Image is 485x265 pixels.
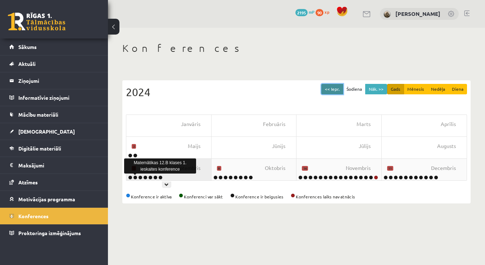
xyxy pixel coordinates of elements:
span: Konferences [18,213,49,219]
span: xp [325,9,329,15]
span: Jūnijs [272,142,285,150]
a: Aktuāli [9,55,99,72]
div: 2024 [126,84,467,100]
button: Gads [387,84,404,94]
span: Decembris [431,164,456,172]
span: Aktuāli [18,60,36,67]
button: Diena [448,84,467,94]
a: Proktoringa izmēģinājums [9,225,99,241]
legend: Maksājumi [18,157,99,174]
span: Maijs [188,142,200,150]
span: Sākums [18,44,37,50]
button: Mēnesis [404,84,428,94]
small: 8 [217,166,221,171]
span: Digitālie materiāli [18,145,61,152]
button: Šodiena [343,84,366,94]
a: Atzīmes [9,174,99,190]
a: [DEMOGRAPHIC_DATA] [9,123,99,140]
div: Konference ir aktīva Konferenci var sākt Konference ir beigusies Konferences laiks nav atnācis [126,193,467,200]
a: [PERSON_NAME] [395,10,440,17]
span: mP [309,9,314,15]
button: Nedēļa [427,84,449,94]
span: 2195 [295,9,308,16]
small: 11 [387,166,393,171]
span: Marts [357,120,371,128]
img: Linda Burkovska [384,11,391,18]
span: Augusts [437,142,456,150]
span: Jūlijs [359,142,371,150]
span: Februāris [263,120,285,128]
a: Digitālie materiāli [9,140,99,157]
span: Motivācijas programma [18,196,75,202]
span: Atzīmes [18,179,38,185]
div: Matemātikas 12.B klases 1. ieskaites konference [124,158,196,174]
a: 90 xp [316,9,333,15]
small: 2 [132,144,136,149]
legend: Ziņojumi [18,72,99,89]
button: << Iepr. [321,84,343,94]
a: Mācību materiāli [9,106,99,123]
button: Nāk. >> [365,84,387,94]
small: 16 [302,166,308,171]
span: Novembris [346,164,371,172]
h1: Konferences [122,42,471,54]
a: Informatīvie ziņojumi [9,89,99,106]
a: Konferences [9,208,99,224]
a: 2195 mP [295,9,314,15]
a: Rīgas 1. Tālmācības vidusskola [8,13,65,31]
span: 90 [316,9,323,16]
span: Proktoringa izmēģinājums [18,230,81,236]
a: Maksājumi [9,157,99,174]
a: Sākums [9,39,99,55]
legend: Informatīvie ziņojumi [18,89,99,106]
span: Oktobris [265,164,285,172]
span: [DEMOGRAPHIC_DATA] [18,128,75,135]
a: Motivācijas programma [9,191,99,207]
a: Ziņojumi [9,72,99,89]
span: Aprīlis [441,120,456,128]
span: Janvāris [181,120,200,128]
span: Mācību materiāli [18,111,58,118]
